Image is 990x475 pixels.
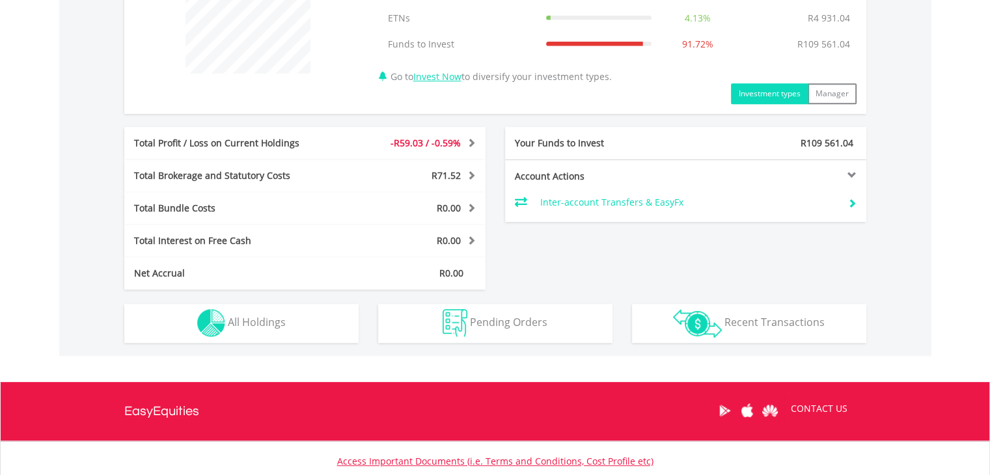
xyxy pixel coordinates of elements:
[124,202,335,215] div: Total Bundle Costs
[337,455,653,467] a: Access Important Documents (i.e. Terms and Conditions, Cost Profile etc)
[724,315,825,329] span: Recent Transactions
[437,234,461,247] span: R0.00
[540,193,838,212] td: Inter-account Transfers & EasyFx
[432,169,461,182] span: R71.52
[124,234,335,247] div: Total Interest on Free Cash
[124,304,359,343] button: All Holdings
[228,315,286,329] span: All Holdings
[381,5,540,31] td: ETNs
[791,31,857,57] td: R109 561.04
[736,390,759,431] a: Apple
[731,83,808,104] button: Investment types
[801,137,853,149] span: R109 561.04
[124,267,335,280] div: Net Accrual
[413,70,461,83] a: Invest Now
[505,137,686,150] div: Your Funds to Invest
[782,390,857,427] a: CONTACT US
[381,31,540,57] td: Funds to Invest
[443,309,467,337] img: pending_instructions-wht.png
[124,382,199,441] a: EasyEquities
[658,31,737,57] td: 91.72%
[437,202,461,214] span: R0.00
[808,83,857,104] button: Manager
[197,309,225,337] img: holdings-wht.png
[439,267,463,279] span: R0.00
[632,304,866,343] button: Recent Transactions
[801,5,857,31] td: R4 931.04
[713,390,736,431] a: Google Play
[658,5,737,31] td: 4.13%
[124,137,335,150] div: Total Profit / Loss on Current Holdings
[673,309,722,338] img: transactions-zar-wht.png
[391,137,461,149] span: -R59.03 / -0.59%
[124,169,335,182] div: Total Brokerage and Statutory Costs
[470,315,547,329] span: Pending Orders
[378,304,612,343] button: Pending Orders
[505,170,686,183] div: Account Actions
[759,390,782,431] a: Huawei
